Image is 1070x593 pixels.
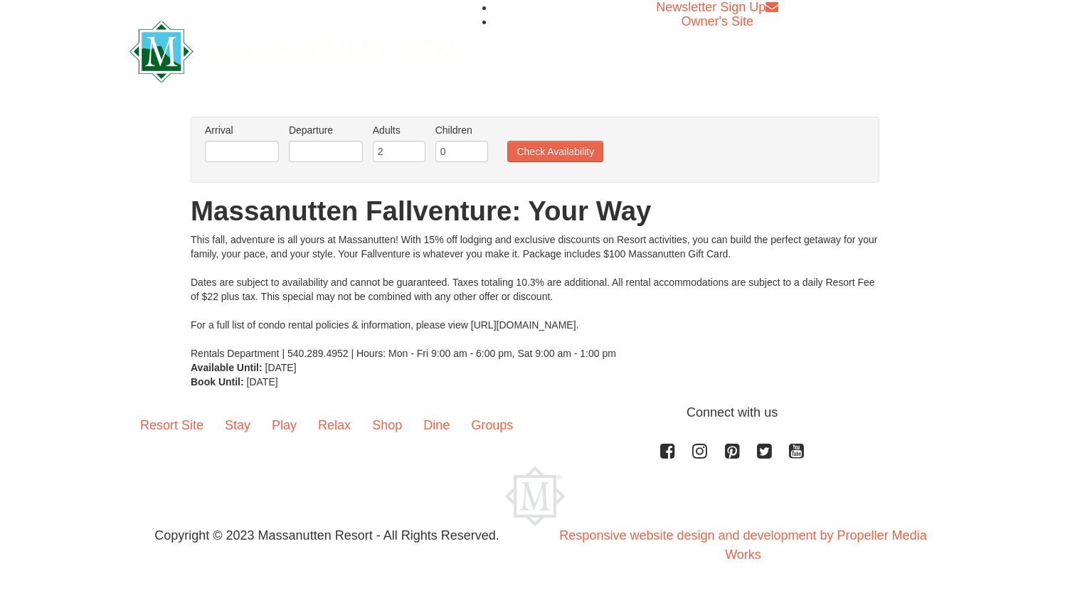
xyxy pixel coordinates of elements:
[559,528,926,562] a: Responsive website design and development by Propeller Media Works
[191,376,244,388] strong: Book Until:
[682,14,753,28] a: Owner's Site
[373,123,425,137] label: Adults
[460,403,524,447] a: Groups
[191,233,879,360] div: This fall, adventure is all yours at Massanutten! With 15% off lodging and exclusive discounts on...
[129,403,214,447] a: Resort Site
[265,362,297,373] span: [DATE]
[435,123,488,137] label: Children
[129,21,455,82] img: Massanutten Resort Logo
[214,403,261,447] a: Stay
[129,33,455,66] a: Massanutten Resort
[247,376,278,388] span: [DATE]
[261,403,307,447] a: Play
[361,403,413,447] a: Shop
[205,123,279,137] label: Arrival
[289,123,363,137] label: Departure
[507,141,603,162] button: Check Availability
[191,197,879,225] h1: Massanutten Fallventure: Your Way
[505,466,565,526] img: Massanutten Resort Logo
[307,403,361,447] a: Relax
[129,403,941,422] p: Connect with us
[413,403,460,447] a: Dine
[191,362,263,373] strong: Available Until:
[119,526,535,545] p: Copyright © 2023 Massanutten Resort - All Rights Reserved.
